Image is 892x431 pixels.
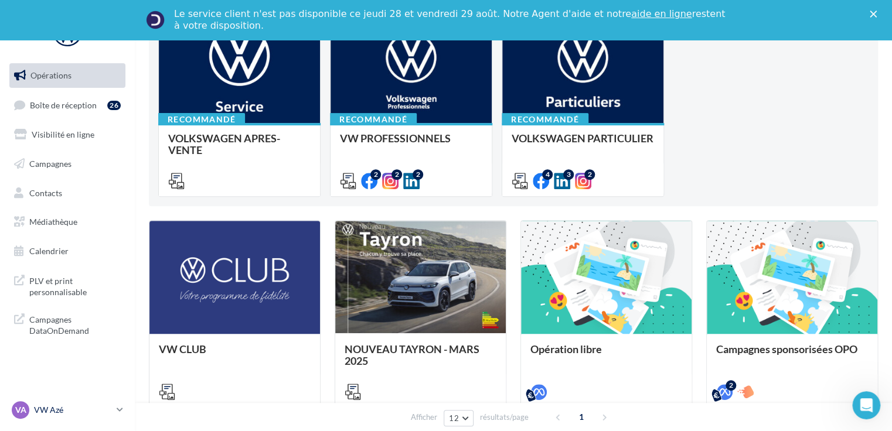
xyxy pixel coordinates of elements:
span: VW CLUB [159,343,206,355]
a: Médiathèque [7,210,128,234]
iframe: Intercom live chat [852,391,880,419]
span: Médiathèque [29,217,77,227]
span: Afficher [411,412,437,423]
div: Recommandé [158,113,245,126]
span: 12 [449,413,459,423]
a: Campagnes DataOnDemand [7,307,128,341]
img: Profile image for Service-Client [146,11,165,29]
span: VW PROFESSIONNELS [340,132,451,145]
div: 2 [391,169,402,180]
span: Campagnes sponsorisées OPO [716,343,857,355]
span: Boîte de réception [30,100,97,110]
a: PLV et print personnalisable [7,268,128,303]
div: 2 [726,380,736,391]
span: 1 [572,408,591,426]
div: Recommandé [502,113,588,126]
div: 2 [370,169,381,180]
a: Campagnes [7,152,128,176]
a: Boîte de réception26 [7,93,128,118]
div: Le service client n'est pas disponible ce jeudi 28 et vendredi 29 août. Notre Agent d'aide et not... [174,8,727,32]
span: PLV et print personnalisable [29,273,121,298]
span: Contacts [29,187,62,197]
div: 2 [584,169,595,180]
span: Opération libre [530,343,602,355]
div: Recommandé [330,113,417,126]
a: VA VW Azé [9,399,125,421]
a: Opérations [7,63,128,88]
span: VA [15,404,26,416]
button: 12 [444,410,474,426]
p: VW Azé [34,404,112,416]
a: Visibilité en ligne [7,122,128,147]
span: NOUVEAU TAYRON - MARS 2025 [345,343,479,367]
span: Calendrier [29,246,69,256]
span: Campagnes [29,159,72,169]
div: 3 [563,169,574,180]
span: Visibilité en ligne [32,129,94,139]
span: VOLKSWAGEN PARTICULIER [512,132,653,145]
div: 26 [107,101,121,110]
div: 4 [542,169,553,180]
a: Contacts [7,181,128,206]
a: Calendrier [7,239,128,264]
a: aide en ligne [631,8,692,19]
span: Opérations [30,70,72,80]
span: résultats/page [480,412,529,423]
span: VOLKSWAGEN APRES-VENTE [168,132,280,156]
div: Fermer [870,11,881,18]
div: 2 [413,169,423,180]
span: Campagnes DataOnDemand [29,312,121,337]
